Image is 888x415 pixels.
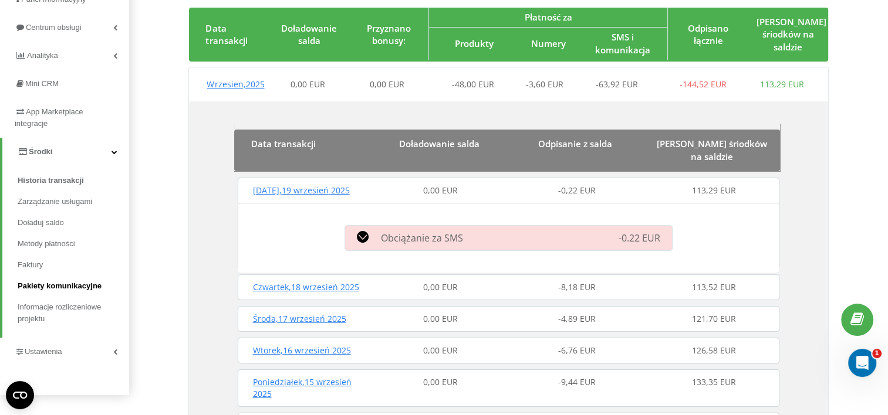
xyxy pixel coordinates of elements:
[2,138,129,166] a: Środki
[18,233,129,254] a: Metody płatności
[538,138,612,149] span: Odpisanie z salda
[455,38,494,49] span: Produkty
[19,63,183,166] div: Dziękuję za cierpliwość! W Państwa projekcie rzeczywiście nie działały ustawienia pakietu minut i...
[369,79,404,90] span: 0,00 EUR
[688,22,728,46] span: Odpisano łącznie
[423,313,458,324] span: 0,00 EUR
[18,275,129,297] a: Pakiety komunikacyjne
[25,347,62,356] span: Ustawienia
[423,345,458,356] span: 0,00 EUR
[18,170,129,191] a: Historia transakcji
[25,79,59,88] span: Mini CRM
[251,138,315,149] span: Data transakcji
[679,79,726,90] span: -144,52 EUR
[531,38,566,49] span: Numery
[18,191,129,212] a: Zarządzanie usługami
[619,232,660,244] span: -0.22 EUR
[18,238,75,250] span: Metody płatności
[184,7,206,29] button: Główna
[756,16,826,53] span: [PERSON_NAME] śriodków na saldzie
[18,301,123,325] span: Informacje rozliczeniowe projektu
[205,22,247,46] span: Data transakcji
[33,9,52,28] img: Profile image for Fin
[692,281,736,292] span: 113,52 EUR
[760,79,804,90] span: 113,29 EUR
[18,297,129,329] a: Informacje rozliczeniowe projektu
[399,138,479,149] span: Doładowanie salda
[692,376,736,387] span: 133,35 EUR
[107,267,127,287] button: Scroll to bottom
[848,349,876,377] iframe: Intercom live chat
[596,79,638,90] span: -63,92 EUR
[423,376,458,387] span: 0,00 EUR
[18,196,92,207] span: Zarządzanie usługami
[18,217,64,229] span: Doładuj saldo
[252,376,351,399] span: Poniedziałek , 15 wrzesień 2025
[692,185,736,196] span: 113,29 EUR
[380,232,462,244] span: Obciążanie za SMS
[657,138,767,162] span: [PERSON_NAME] śriodków na saldzie
[18,280,102,292] span: Pakiety komunikacyjne
[18,254,129,275] a: Faktury
[19,181,183,227] div: Nie dostałam od Państwa kolejnych zapytań, pakiet minut jest już aktywny, załączam screenshot z k...
[29,147,52,156] span: Środki
[525,11,572,23] span: Płatność za
[281,22,337,46] span: Doładowanie salda
[692,313,736,324] span: 121,70 EUR
[206,7,227,28] div: Zamknij
[9,56,225,174] div: Valentyna mówi…
[692,345,736,356] span: 126,58 EUR
[558,376,596,387] span: -9,44 EUR
[558,313,596,324] span: -4,89 EUR
[423,185,458,196] span: 0,00 EUR
[18,175,84,186] span: Historia transakcji
[558,185,596,196] span: -0,22 EUR
[252,185,349,196] span: [DATE] , 19 wrzesień 2025
[526,79,563,90] span: -3,60 EUR
[57,5,71,13] h1: Fin
[252,345,350,356] span: Wtorek , 16 wrzesień 2025
[8,7,30,29] button: go back
[27,51,58,60] span: Analityka
[15,107,83,128] span: App Marketplace integracje
[26,23,82,32] span: Centrum obsługi
[872,349,882,358] span: 1
[558,281,596,292] span: -8,18 EUR
[595,31,650,55] span: SMS i komunikacja
[57,13,180,32] p: Zespół może także służyć pomocą
[252,281,359,292] span: Czwartek , 18 wrzesień 2025
[9,56,193,173] div: Dziękuję za cierpliwość! W Państwa projekcie rzeczywiście nie działały ustawienia pakietu minut i...
[18,212,129,233] a: Doładuj saldo
[451,79,494,90] span: -48,00 EUR
[291,79,325,90] span: 0,00 EUR
[423,281,458,292] span: 0,00 EUR
[558,345,596,356] span: -6,76 EUR
[367,22,411,46] span: Przyznano bonusy:
[18,259,43,271] span: Faktury
[6,381,34,409] button: Open CMP widget
[207,79,264,90] span: Wrzesien , 2025
[252,313,346,324] span: Środa , 17 wrzesień 2025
